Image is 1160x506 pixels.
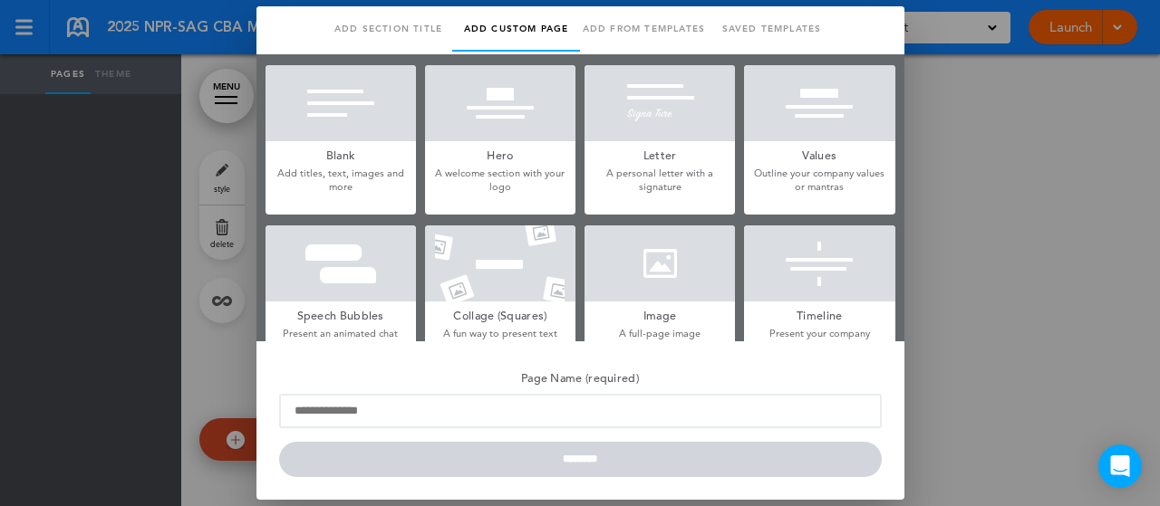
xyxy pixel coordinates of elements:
h5: Hero [425,141,575,167]
div: Open Intercom Messenger [1098,444,1142,488]
h5: Image [585,301,735,327]
a: Add custom page [452,6,580,52]
p: Present your company history [744,327,894,355]
p: A fun way to present text and photos [425,327,575,355]
p: Present an animated chat conversation [266,327,416,355]
h5: Blank [266,141,416,167]
p: Add titles, text, images and more [266,167,416,195]
h5: Values [744,141,894,167]
p: A personal letter with a signature [585,167,735,195]
h5: Speech Bubbles [266,301,416,327]
a: Add from templates [580,6,708,52]
input: Page Name (required) [279,394,882,428]
p: A welcome section with your logo [425,167,575,195]
a: Saved templates [708,6,836,52]
p: A full-page image [585,327,735,340]
h5: Page Name (required) [279,364,882,389]
h5: Timeline [744,301,894,327]
h5: Collage (Squares) [425,301,575,327]
h5: Letter [585,141,735,167]
p: Outline your company values or mantras [744,167,894,195]
a: Add section title [324,6,452,52]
